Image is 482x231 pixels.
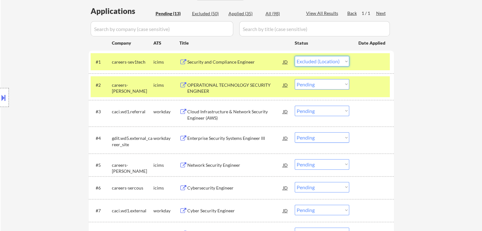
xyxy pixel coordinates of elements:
[112,208,153,214] div: caci.wd1.external
[295,37,349,48] div: Status
[156,10,187,17] div: Pending (13)
[282,56,289,67] div: JD
[153,162,179,168] div: icims
[282,106,289,117] div: JD
[306,10,340,16] div: View All Results
[112,162,153,174] div: careers-[PERSON_NAME]
[358,40,386,46] div: Date Applied
[282,205,289,216] div: JD
[347,10,357,16] div: Back
[187,82,283,94] div: OPERATIONAL TECHNOLOGY SECURITY ENGINEER
[112,59,153,65] div: careers-sev1tech
[192,10,224,17] div: Excluded (50)
[112,40,153,46] div: Company
[153,82,179,88] div: icims
[112,135,153,147] div: gdit.wd5.external_career_site
[112,82,153,94] div: careers-[PERSON_NAME]
[187,109,283,121] div: Cloud Infrastructure & Network Security Engineer (AWS)
[376,10,386,16] div: Next
[282,159,289,171] div: JD
[153,40,179,46] div: ATS
[187,59,283,65] div: Security and Compliance Engineer
[153,135,179,141] div: workday
[112,109,153,115] div: caci.wd1.referral
[91,7,153,15] div: Applications
[96,185,107,191] div: #6
[91,21,233,36] input: Search by company (case sensitive)
[187,162,283,168] div: Network Security Engineer
[153,109,179,115] div: workday
[153,185,179,191] div: icims
[282,182,289,193] div: JD
[96,162,107,168] div: #5
[362,10,376,16] div: 1 / 1
[187,185,283,191] div: Cybersecurity Engineer
[96,208,107,214] div: #7
[179,40,289,46] div: Title
[282,79,289,91] div: JD
[282,132,289,144] div: JD
[187,135,283,141] div: Enterprise Security Systems Engineer III
[153,59,179,65] div: icims
[266,10,297,17] div: All (98)
[187,208,283,214] div: Cyber Security Engineer
[112,185,153,191] div: careers-sercous
[228,10,260,17] div: Applied (35)
[153,208,179,214] div: workday
[239,21,390,36] input: Search by title (case sensitive)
